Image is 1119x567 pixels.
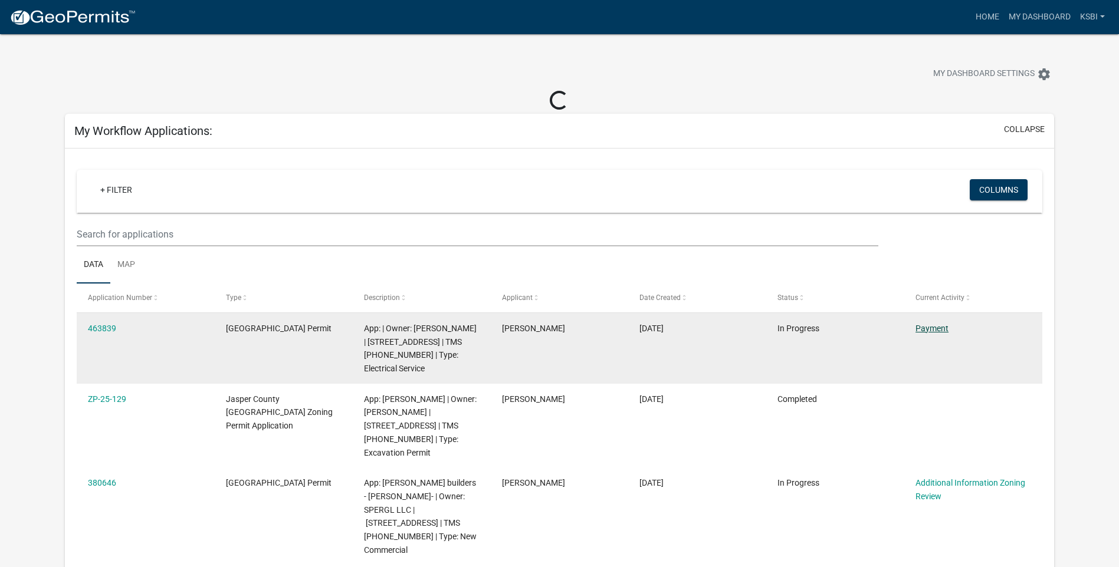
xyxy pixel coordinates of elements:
button: Columns [970,179,1028,200]
span: App: TOSKY KENNETH S | Owner: TOSKY KENNETH S | 13501 GRAYS HWY | TMS 058-00-02-018 | Type: Excav... [364,394,477,457]
button: collapse [1004,123,1045,136]
a: KSBI [1075,6,1110,28]
span: Description [364,294,400,302]
span: Completed [777,394,817,404]
a: Payment [915,324,949,333]
a: Map [110,246,142,284]
a: Data [77,246,110,284]
span: Applicant [502,294,533,302]
input: Search for applications [77,222,878,246]
span: 03/04/2025 [639,394,664,404]
span: Date Created [639,294,681,302]
a: 380646 [88,478,116,487]
a: 463839 [88,324,116,333]
datatable-header-cell: Description [353,283,491,312]
span: Jasper County Building Permit [226,324,332,333]
a: Additional Information Zoning Review [915,478,1025,501]
a: + Filter [91,179,142,200]
datatable-header-cell: Current Activity [904,283,1042,312]
span: Kimberly Rogers [502,478,565,487]
a: Home [971,6,1004,28]
a: ZP-25-129 [88,394,126,404]
span: In Progress [777,324,819,333]
span: Kimberly Rogers [502,394,565,404]
span: Type [226,294,241,302]
datatable-header-cell: Status [766,283,904,312]
span: App: kenneth scott builders - Kimberly Rogers- | Owner: SPERGL LLC | 670 Argent Blvd | TMS 067-01... [364,478,477,555]
button: My Dashboard Settingssettings [924,62,1061,85]
span: 02/25/2025 [639,478,664,487]
datatable-header-cell: Type [215,283,353,312]
i: settings [1037,67,1051,81]
datatable-header-cell: Applicant [490,283,628,312]
h5: My Workflow Applications: [74,124,212,138]
span: Application Number [88,294,152,302]
a: My Dashboard [1004,6,1075,28]
span: App: | Owner: Ken Tosky | 342 MARISTINE LN | TMS 081-00-04-068 | Type: Electrical Service [364,324,477,373]
span: 08/14/2025 [639,324,664,333]
span: Jasper County Building Permit [226,478,332,487]
span: Status [777,294,798,302]
span: Jasper County SC Zoning Permit Application [226,394,333,431]
span: Kimberly Rogers [502,324,565,333]
span: In Progress [777,478,819,487]
datatable-header-cell: Date Created [628,283,766,312]
datatable-header-cell: Application Number [77,283,215,312]
span: Current Activity [915,294,964,302]
span: My Dashboard Settings [933,67,1035,81]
